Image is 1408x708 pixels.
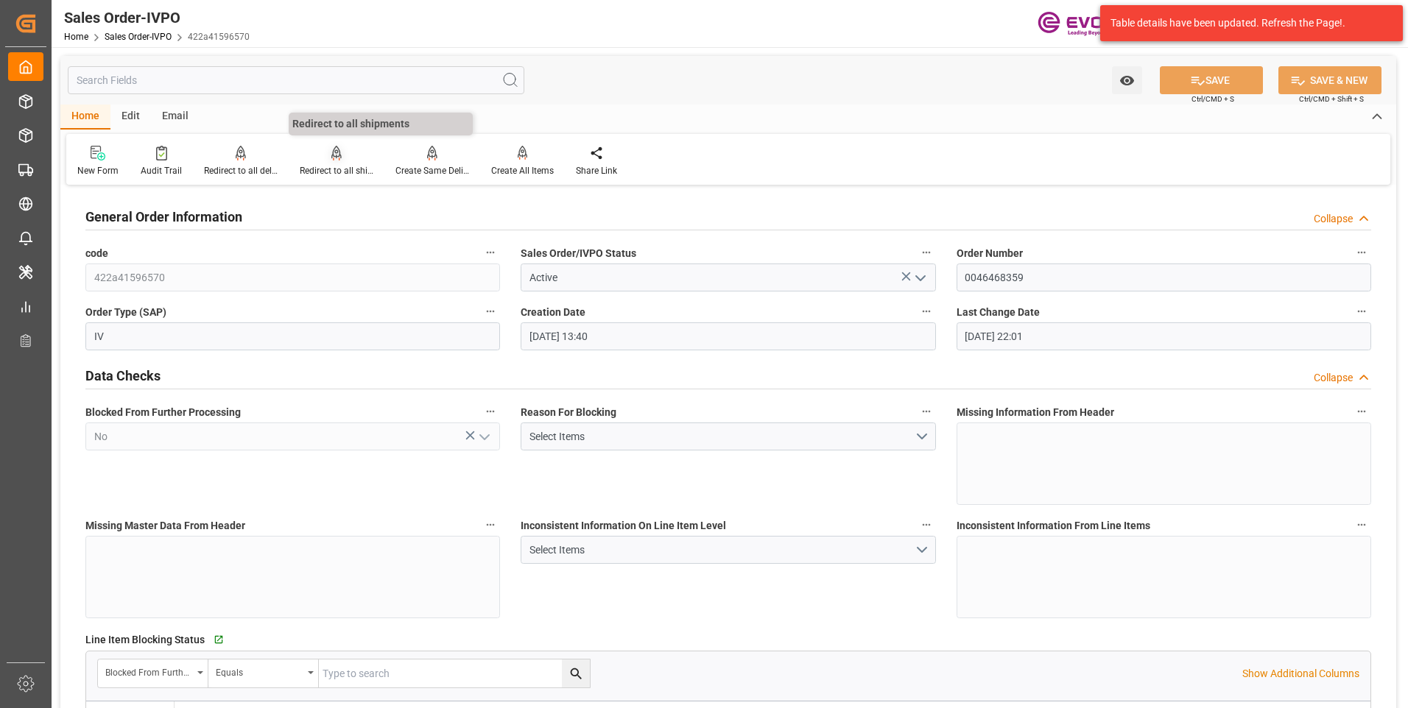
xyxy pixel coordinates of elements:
[1242,666,1359,682] p: Show Additional Columns
[151,105,200,130] div: Email
[481,243,500,262] button: code
[917,243,936,262] button: Sales Order/IVPO Status
[85,246,108,261] span: code
[68,66,524,94] input: Search Fields
[957,305,1040,320] span: Last Change Date
[908,266,930,289] button: open menu
[85,518,245,534] span: Missing Master Data From Header
[529,429,915,445] div: Select Items
[85,305,166,320] span: Order Type (SAP)
[85,405,241,420] span: Blocked From Further Processing
[216,662,303,679] div: Equals
[562,659,590,687] button: search button
[521,405,616,420] span: Reason For Blocking
[481,402,500,421] button: Blocked From Further Processing
[60,105,110,130] div: Home
[521,518,726,534] span: Inconsistent Information On Line Item Level
[521,246,636,261] span: Sales Order/IVPO Status
[64,32,88,42] a: Home
[957,322,1371,350] input: MM-DD-YYYY HH:MM
[957,405,1114,420] span: Missing Information From Header
[77,164,119,177] div: New Form
[1352,402,1371,421] button: Missing Information From Header
[521,536,935,564] button: open menu
[1314,370,1353,386] div: Collapse
[576,164,617,177] div: Share Link
[98,659,208,687] button: open menu
[395,164,469,177] div: Create Same Delivery Date
[521,305,585,320] span: Creation Date
[917,515,936,534] button: Inconsistent Information On Line Item Level
[1314,211,1353,227] div: Collapse
[289,113,473,135] p: Redirect to all shipments
[64,7,250,29] div: Sales Order-IVPO
[1160,66,1263,94] button: SAVE
[1191,93,1234,105] span: Ctrl/CMD + S
[521,422,935,450] button: open menu
[1352,515,1371,534] button: Inconsistent Information From Line Items
[1112,66,1142,94] button: open menu
[1038,11,1133,37] img: Evonik-brand-mark-Deep-Purple-RGB.jpeg_1700498283.jpeg
[85,632,205,648] span: Line Item Blocking Status
[521,322,935,350] input: MM-DD-YYYY HH:MM
[1352,243,1371,262] button: Order Number
[208,659,319,687] button: open menu
[1278,66,1381,94] button: SAVE & NEW
[917,302,936,321] button: Creation Date
[491,164,554,177] div: Create All Items
[481,302,500,321] button: Order Type (SAP)
[110,105,151,130] div: Edit
[529,542,915,558] div: Select Items
[105,32,172,42] a: Sales Order-IVPO
[1299,93,1364,105] span: Ctrl/CMD + Shift + S
[85,207,242,227] h2: General Order Information
[319,659,590,687] input: Type to search
[105,662,192,679] div: Blocked From Further Processing
[141,164,182,177] div: Audit Trail
[85,366,161,386] h2: Data Checks
[957,518,1150,534] span: Inconsistent Information From Line Items
[473,425,495,448] button: open menu
[917,402,936,421] button: Reason For Blocking
[1110,15,1381,31] div: Table details have been updated. Refresh the Page!.
[481,515,500,534] button: Missing Master Data From Header
[204,164,278,177] div: Redirect to all deliveries
[300,164,373,177] div: Redirect to all shipments
[957,246,1023,261] span: Order Number
[1352,302,1371,321] button: Last Change Date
